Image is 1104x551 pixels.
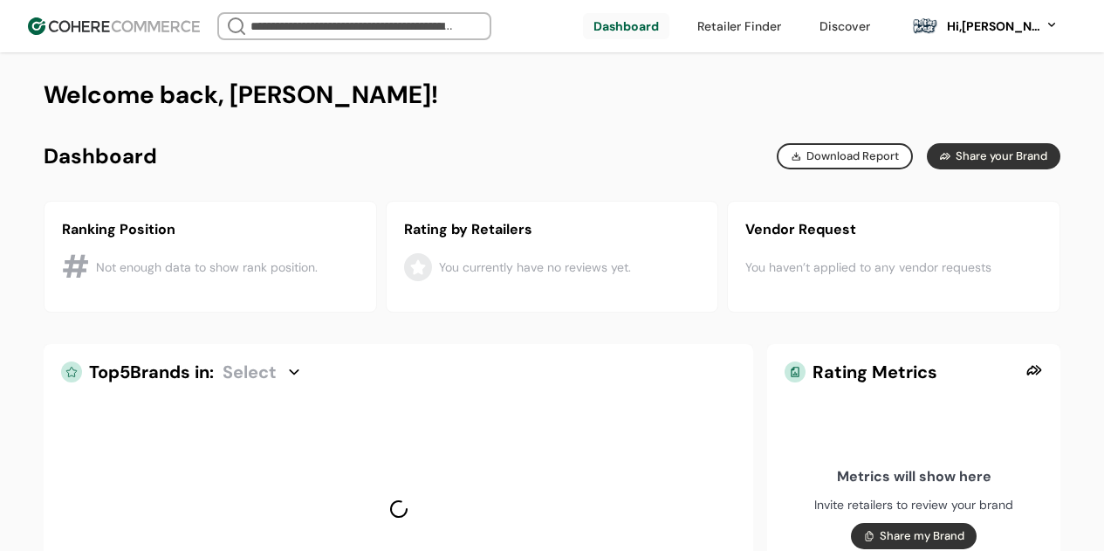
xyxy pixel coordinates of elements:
div: You haven’t applied to any vendor requests [745,240,1042,294]
img: Cohere Logo [28,17,200,35]
div: Metrics will show here [837,466,991,487]
div: Vendor Request [745,219,1042,240]
div: Invite retailers to review your brand [814,496,1013,514]
button: Download Report [777,143,913,169]
div: # [62,244,89,291]
div: Rating by Retailers [404,219,701,240]
span: Select [223,362,277,382]
h2: Dashboard [44,143,157,169]
button: Hi,[PERSON_NAME] [945,17,1059,36]
div: Not enough data to show rank position. [96,258,318,277]
button: Share your Brand [927,143,1060,169]
div: Rating Metrics [785,362,1018,382]
h1: Welcome back, [PERSON_NAME]! [44,79,1060,112]
div: Hi, [PERSON_NAME] [945,17,1041,36]
button: Share my Brand [851,523,977,549]
div: You currently have no reviews yet. [439,258,631,277]
span: Top 5 Brands in: [89,362,214,382]
div: Ranking Position [62,219,359,240]
img: melting_forest_logo_227081_.png [912,13,938,39]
